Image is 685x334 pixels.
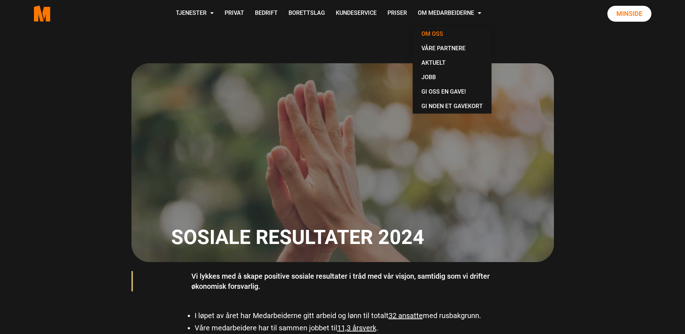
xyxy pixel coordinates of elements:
[607,6,651,22] a: Minside
[416,56,489,70] a: Aktuelt
[416,41,489,56] a: Våre partnere
[219,1,250,26] a: Privat
[416,70,489,85] a: Jobb
[195,309,505,322] li: I løpet av året har Medarbeiderne gitt arbeid og lønn til totalt med rusbakgrunn.
[337,324,376,332] u: 11,3 årsverk
[416,99,489,114] a: Gi noen et gavekort
[416,85,489,99] a: Gi oss en gave!
[416,27,489,41] a: Om oss
[389,311,423,320] u: 32 ansatte
[250,1,283,26] a: Bedrift
[382,1,412,26] a: Priser
[330,1,382,26] a: Kundeservice
[171,223,424,251] h1: Sosiale resultater 2024
[195,322,505,334] li: Våre medarbeidere har til sammen jobbet til .
[170,1,219,26] a: Tjenester
[283,1,330,26] a: Borettslag
[184,267,501,295] blockquote: Vi lykkes med å skape positive sosiale resultater i tråd med vår visjon, samtidig som vi drifter ...
[412,1,487,26] a: Om Medarbeiderne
